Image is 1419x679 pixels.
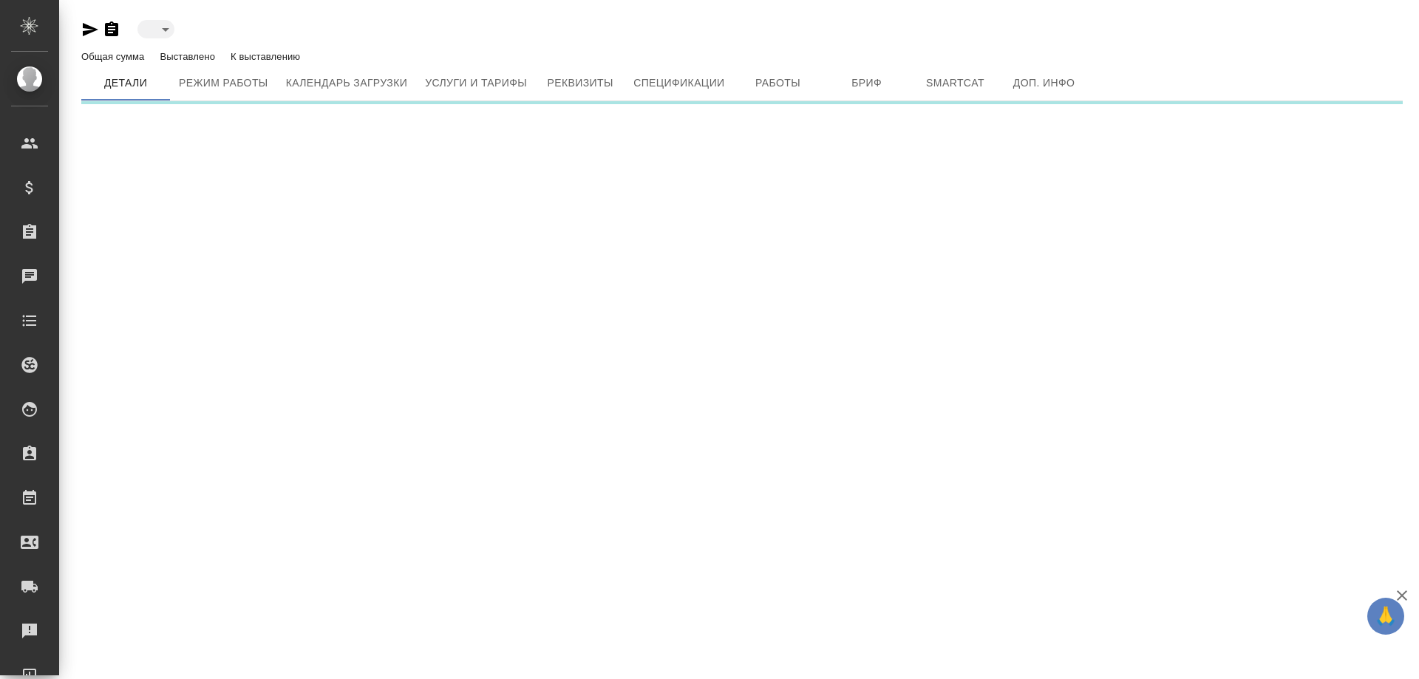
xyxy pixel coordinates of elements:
[545,74,616,92] span: Реквизиты
[1367,598,1404,635] button: 🙏
[920,74,991,92] span: Smartcat
[633,74,724,92] span: Спецификации
[81,21,99,38] button: Скопировать ссылку для ЯМессенджера
[1373,601,1398,632] span: 🙏
[286,74,408,92] span: Календарь загрузки
[1009,74,1080,92] span: Доп. инфо
[137,20,174,38] div: ​
[90,74,161,92] span: Детали
[179,74,268,92] span: Режим работы
[831,74,902,92] span: Бриф
[743,74,814,92] span: Работы
[103,21,120,38] button: Скопировать ссылку
[160,51,219,62] p: Выставлено
[425,74,527,92] span: Услуги и тарифы
[81,51,148,62] p: Общая сумма
[231,51,304,62] p: К выставлению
